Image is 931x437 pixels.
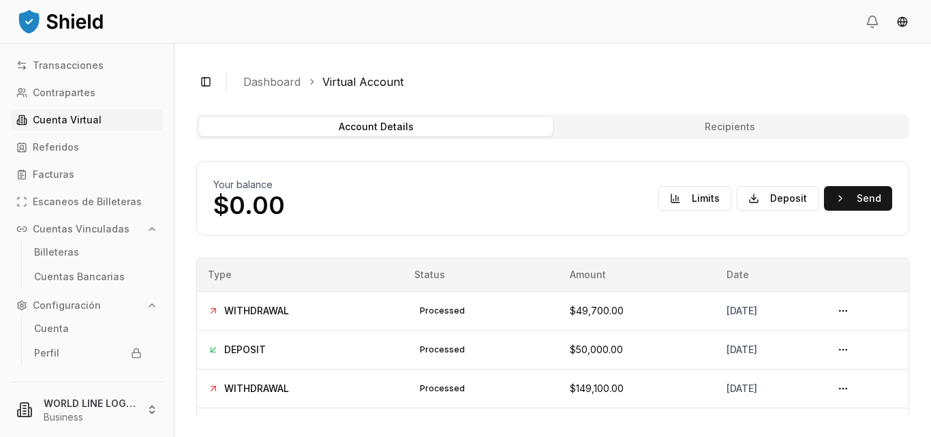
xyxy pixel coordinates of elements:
nav: breadcrumb [243,74,898,90]
p: Billeteras [34,247,79,257]
p: Perfil [34,348,59,358]
th: Type [197,258,403,291]
a: Virtual Account [322,74,403,90]
img: ShieldPay Logo [16,7,105,35]
th: Amount [559,258,716,291]
a: Cuenta Virtual [11,109,163,131]
th: Status [403,258,559,291]
div: [DATE] [727,382,810,395]
a: Contrapartes [11,82,163,104]
a: Facturas [11,164,163,185]
p: $0.00 [213,192,285,219]
a: Billeteras [29,241,147,263]
p: Facturas [33,170,74,179]
a: Escaneos de Billeteras [11,191,163,213]
p: Cuenta [34,324,69,333]
div: processed [414,342,470,358]
p: Contrapartes [33,88,95,97]
button: WORLD LINE LOGISTICS LLCBusiness [5,388,168,432]
span: $49,700.00 [570,305,624,316]
span: $149,100.00 [570,382,624,394]
div: processed [414,303,470,319]
p: WORLD LINE LOGISTICS LLC [44,396,136,410]
button: Limits [658,186,731,211]
a: Perfil [29,342,147,364]
div: [DATE] [727,343,810,357]
p: Cuentas Vinculadas [33,224,129,234]
p: Cuenta Virtual [33,115,102,125]
p: Configuración [33,301,101,310]
div: [DATE] [727,304,810,318]
a: Cuentas Bancarias [29,266,147,288]
span: $50,000.00 [570,344,623,355]
p: Cuentas Bancarias [34,272,125,282]
button: Configuración [11,295,163,316]
a: Cuenta [29,318,147,340]
p: Business [44,410,136,424]
th: Date [716,258,821,291]
span: DEPOSIT [224,343,266,357]
div: processed [414,380,470,397]
p: Escaneos de Billeteras [33,197,142,207]
button: Cuentas Vinculadas [11,218,163,240]
p: Transacciones [33,61,104,70]
button: Send [824,186,892,211]
span: WITHDRAWAL [224,382,289,395]
span: WITHDRAWAL [224,304,289,318]
a: Referidos [11,136,163,158]
button: Account Details [199,117,553,136]
h2: Your balance [213,178,285,192]
a: Dashboard [243,74,301,90]
a: Transacciones [11,55,163,76]
p: Referidos [33,142,79,152]
button: Recipients [553,117,906,136]
button: Deposit [737,186,819,211]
